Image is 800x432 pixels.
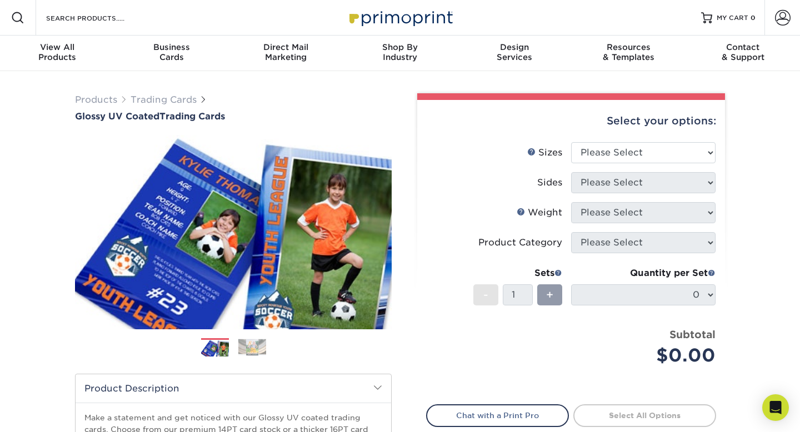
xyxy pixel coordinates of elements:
div: Cards [114,42,229,62]
a: Trading Cards [131,94,197,105]
span: + [546,287,553,303]
a: Select All Options [573,404,716,426]
div: Quantity per Set [571,267,716,280]
div: Services [457,42,572,62]
a: Glossy UV CoatedTrading Cards [75,111,392,122]
span: 0 [751,14,756,22]
div: Sets [473,267,562,280]
a: DesignServices [457,36,572,71]
div: Product Category [478,236,562,249]
div: Industry [343,42,457,62]
span: Shop By [343,42,457,52]
strong: Subtotal [669,328,716,340]
a: Contact& Support [686,36,800,71]
span: Business [114,42,229,52]
div: & Support [686,42,800,62]
a: BusinessCards [114,36,229,71]
span: Direct Mail [228,42,343,52]
a: Shop ByIndustry [343,36,457,71]
img: Trading Cards 01 [201,339,229,358]
div: Weight [517,206,562,219]
a: Products [75,94,117,105]
span: Design [457,42,572,52]
span: Glossy UV Coated [75,111,159,122]
h1: Trading Cards [75,111,392,122]
span: - [483,287,488,303]
h2: Product Description [76,374,391,403]
a: Chat with a Print Pro [426,404,569,426]
div: Open Intercom Messenger [762,394,789,421]
div: Marketing [228,42,343,62]
a: Direct MailMarketing [228,36,343,71]
div: Select your options: [426,100,716,142]
img: Glossy UV Coated 01 [75,123,392,341]
input: SEARCH PRODUCTS..... [45,11,153,24]
div: & Templates [572,42,686,62]
div: Sizes [527,146,562,159]
span: MY CART [717,13,748,23]
span: Resources [572,42,686,52]
div: Sides [537,176,562,189]
img: Primoprint [344,6,456,29]
a: Resources& Templates [572,36,686,71]
span: Contact [686,42,800,52]
div: $0.00 [579,342,716,369]
img: Trading Cards 02 [238,339,266,356]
